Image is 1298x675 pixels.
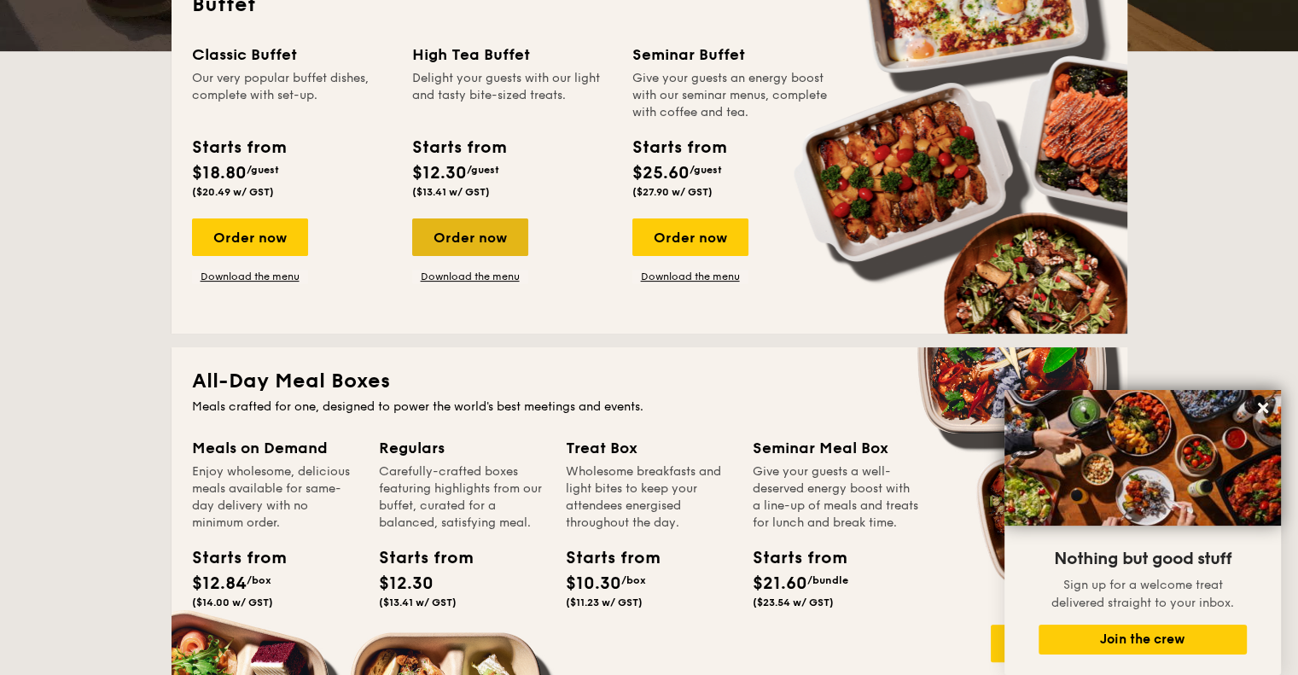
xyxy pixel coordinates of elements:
[192,545,269,571] div: Starts from
[192,436,358,460] div: Meals on Demand
[412,270,528,283] a: Download the menu
[192,368,1107,395] h2: All-Day Meal Boxes
[192,463,358,532] div: Enjoy wholesome, delicious meals available for same-day delivery with no minimum order.
[991,625,1107,662] div: Order now
[412,218,528,256] div: Order now
[379,573,434,594] span: $12.30
[632,163,690,183] span: $25.60
[192,163,247,183] span: $18.80
[566,545,643,571] div: Starts from
[632,135,725,160] div: Starts from
[247,164,279,176] span: /guest
[192,596,273,608] span: ($14.00 w/ GST)
[379,596,457,608] span: ($13.41 w/ GST)
[1004,390,1281,526] img: DSC07876-Edit02-Large.jpeg
[192,135,285,160] div: Starts from
[1051,578,1234,610] span: Sign up for a welcome treat delivered straight to your inbox.
[753,436,919,460] div: Seminar Meal Box
[192,573,247,594] span: $12.84
[632,43,832,67] div: Seminar Buffet
[192,70,392,121] div: Our very popular buffet dishes, complete with set-up.
[566,436,732,460] div: Treat Box
[566,463,732,532] div: Wholesome breakfasts and light bites to keep your attendees energised throughout the day.
[412,135,505,160] div: Starts from
[192,186,274,198] span: ($20.49 w/ GST)
[412,70,612,121] div: Delight your guests with our light and tasty bite-sized treats.
[192,399,1107,416] div: Meals crafted for one, designed to power the world's best meetings and events.
[690,164,722,176] span: /guest
[566,573,621,594] span: $10.30
[1249,394,1277,422] button: Close
[379,463,545,532] div: Carefully-crafted boxes featuring highlights from our buffet, curated for a balanced, satisfying ...
[192,218,308,256] div: Order now
[621,574,646,586] span: /box
[412,163,467,183] span: $12.30
[632,218,748,256] div: Order now
[632,270,748,283] a: Download the menu
[753,463,919,532] div: Give your guests a well-deserved energy boost with a line-up of meals and treats for lunch and br...
[632,70,832,121] div: Give your guests an energy boost with our seminar menus, complete with coffee and tea.
[192,270,308,283] a: Download the menu
[412,43,612,67] div: High Tea Buffet
[753,573,807,594] span: $21.60
[467,164,499,176] span: /guest
[247,574,271,586] span: /box
[566,596,643,608] span: ($11.23 w/ GST)
[412,186,490,198] span: ($13.41 w/ GST)
[379,545,456,571] div: Starts from
[1054,549,1231,569] span: Nothing but good stuff
[379,436,545,460] div: Regulars
[1039,625,1247,655] button: Join the crew
[632,186,713,198] span: ($27.90 w/ GST)
[192,43,392,67] div: Classic Buffet
[753,545,829,571] div: Starts from
[753,596,834,608] span: ($23.54 w/ GST)
[807,574,848,586] span: /bundle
